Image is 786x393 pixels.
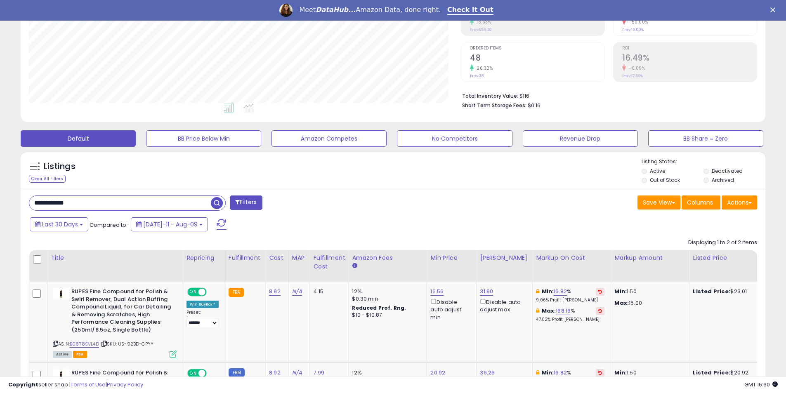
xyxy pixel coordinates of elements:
div: [PERSON_NAME] [480,254,529,262]
a: Terms of Use [71,381,106,388]
h5: Listings [44,161,76,172]
div: Markup on Cost [536,254,607,262]
a: 16.82 [554,287,567,296]
button: [DATE]-11 - Aug-09 [131,217,208,231]
div: $0.30 min [352,295,420,303]
img: 21HdMmGZzgL._SL40_.jpg [53,288,69,299]
a: 16.56 [430,287,444,296]
div: MAP [292,254,306,262]
div: Disable auto adjust max [480,297,526,313]
small: Prev: $59.52 [470,27,492,32]
button: Amazon Competes [271,130,387,147]
a: B0878SVL4D [70,341,99,348]
label: Archived [712,176,734,184]
small: Prev: 38 [470,73,484,78]
div: % [536,288,604,303]
span: | SKU: U5-92BD-CPYY [100,341,153,347]
small: Prev: 17.56% [622,73,643,78]
p: Listing States: [642,158,765,166]
div: Repricing [186,254,222,262]
span: Compared to: [90,221,127,229]
div: Title [51,254,179,262]
b: Max: [542,307,556,315]
div: Displaying 1 to 2 of 2 items [688,239,757,247]
button: Actions [722,195,757,209]
span: Ordered Items [470,46,604,51]
a: N/A [292,287,302,296]
button: No Competitors [397,130,512,147]
div: % [536,307,604,322]
small: Prev: 19.00% [622,27,644,32]
small: FBM [229,368,245,377]
span: Last 30 Days [42,220,78,228]
a: 168.16 [556,307,571,315]
div: Fulfillment Cost [313,254,345,271]
p: 47.02% Profit [PERSON_NAME] [536,317,604,322]
div: Close [770,7,779,12]
label: Active [650,167,665,174]
b: RUPES Fine Compound for Polish & Swirl Remover, Dual Action Buffing Compound Liquid, for Car Deta... [71,288,172,336]
small: FBA [229,288,244,297]
b: Listed Price: [693,287,730,295]
div: ASIN: [53,288,177,357]
button: Last 30 Days [30,217,88,231]
i: DataHub... [316,6,356,14]
div: Disable auto adjust min [430,297,470,321]
strong: Max: [614,299,629,307]
span: All listings currently available for purchase on Amazon [53,351,72,358]
a: Privacy Policy [107,381,143,388]
small: -50.00% [626,19,648,25]
small: Amazon Fees. [352,262,357,270]
b: Total Inventory Value: [462,92,518,99]
span: $0.16 [528,101,541,109]
p: 9.06% Profit [PERSON_NAME] [536,297,604,303]
button: BB Price Below Min [146,130,261,147]
b: Min: [542,287,554,295]
button: Columns [682,195,720,209]
span: [DATE]-11 - Aug-09 [143,220,198,228]
span: ROI [622,46,757,51]
div: seller snap | | [8,381,143,389]
b: Short Term Storage Fees: [462,102,526,109]
small: 26.32% [474,65,493,71]
small: -6.09% [626,65,645,71]
button: BB Share = Zero [648,130,763,147]
strong: Min: [614,287,627,295]
span: ON [188,289,198,296]
button: Revenue Drop [523,130,638,147]
small: 18.63% [474,19,491,25]
span: 2025-09-10 16:30 GMT [744,381,778,388]
button: Save View [637,195,680,209]
b: Reduced Prof. Rng. [352,304,406,311]
div: $10 - $10.87 [352,312,420,319]
img: Profile image for Georgie [279,4,293,17]
h2: 48 [470,53,604,64]
span: Columns [687,198,713,207]
a: Check It Out [447,6,493,15]
th: The percentage added to the cost of goods (COGS) that forms the calculator for Min & Max prices. [533,250,611,282]
div: Win BuyBox * [186,301,219,308]
div: Cost [269,254,285,262]
span: FBA [73,351,87,358]
div: Clear All Filters [29,175,66,183]
h2: 16.49% [622,53,757,64]
div: Min Price [430,254,473,262]
button: Filters [230,195,262,210]
button: Default [21,130,136,147]
li: $116 [462,90,751,100]
div: Preset: [186,310,219,328]
a: 31.90 [480,287,493,296]
span: OFF [205,289,219,296]
a: 8.92 [269,287,281,296]
div: 4.15 [313,288,342,295]
div: $23.01 [693,288,761,295]
p: 1.50 [614,288,683,295]
div: Amazon Fees [352,254,423,262]
label: Deactivated [712,167,743,174]
div: Fulfillment [229,254,262,262]
label: Out of Stock [650,176,680,184]
strong: Copyright [8,381,38,388]
div: Markup Amount [614,254,686,262]
div: Meet Amazon Data, done right. [299,6,441,14]
div: 12% [352,288,420,295]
